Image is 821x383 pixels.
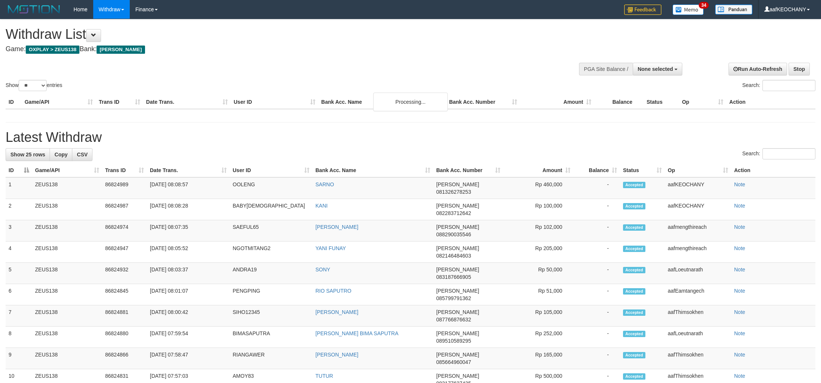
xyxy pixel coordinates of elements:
[665,199,731,220] td: aafKEOCHANY
[503,177,573,199] td: Rp 460,000
[6,220,32,242] td: 3
[102,263,147,284] td: 86824932
[315,373,333,379] a: TUTUR
[32,305,102,327] td: ZEUS138
[230,263,312,284] td: ANDRA19
[315,330,399,336] a: [PERSON_NAME] BIMA SAPUTRA
[520,95,594,109] th: Amount
[147,242,230,263] td: [DATE] 08:05:52
[594,95,644,109] th: Balance
[436,189,471,195] span: Copy 081326278253 to clipboard
[762,80,815,91] input: Search:
[665,348,731,369] td: aafThimsokhen
[715,4,752,15] img: panduan.png
[436,274,471,280] span: Copy 083187666905 to clipboard
[503,242,573,263] td: Rp 205,000
[96,95,143,109] th: Trans ID
[623,182,645,188] span: Accepted
[573,242,620,263] td: -
[230,242,312,263] td: NGOTMITANG2
[436,338,471,344] span: Copy 089510589295 to clipboard
[312,164,433,177] th: Bank Acc. Name: activate to sort column ascending
[734,267,745,273] a: Note
[147,327,230,348] td: [DATE] 07:59:54
[620,164,665,177] th: Status: activate to sort column ascending
[573,305,620,327] td: -
[230,327,312,348] td: BIMASAPUTRA
[315,288,351,294] a: RIO SAPUTRO
[230,348,312,369] td: RIANGAWER
[503,164,573,177] th: Amount: activate to sort column ascending
[436,253,471,259] span: Copy 082146484603 to clipboard
[436,181,479,187] span: [PERSON_NAME]
[573,164,620,177] th: Balance: activate to sort column ascending
[6,177,32,199] td: 1
[623,267,645,273] span: Accepted
[665,177,731,199] td: aafKEOCHANY
[6,305,32,327] td: 7
[665,284,731,305] td: aafEamtangech
[665,305,731,327] td: aafThimsokhen
[102,164,147,177] th: Trans ID: activate to sort column ascending
[762,148,815,159] input: Search:
[32,263,102,284] td: ZEUS138
[436,267,479,273] span: [PERSON_NAME]
[623,373,645,380] span: Accepted
[503,220,573,242] td: Rp 102,000
[6,164,32,177] th: ID: activate to sort column descending
[72,148,92,161] a: CSV
[6,148,50,161] a: Show 25 rows
[230,305,312,327] td: SIHO12345
[436,317,471,323] span: Copy 087766876632 to clipboard
[446,95,520,109] th: Bank Acc. Number
[230,220,312,242] td: SAEFUL65
[623,352,645,358] span: Accepted
[436,352,479,358] span: [PERSON_NAME]
[315,181,334,187] a: SARNO
[789,63,810,75] a: Stop
[436,309,479,315] span: [PERSON_NAME]
[50,148,72,161] a: Copy
[32,284,102,305] td: ZEUS138
[573,348,620,369] td: -
[623,331,645,337] span: Accepted
[633,63,682,75] button: None selected
[436,330,479,336] span: [PERSON_NAME]
[503,199,573,220] td: Rp 100,000
[734,288,745,294] a: Note
[54,152,67,158] span: Copy
[638,66,673,72] span: None selected
[665,263,731,284] td: aafLoeutnarath
[32,164,102,177] th: Game/API: activate to sort column ascending
[503,305,573,327] td: Rp 105,000
[436,245,479,251] span: [PERSON_NAME]
[6,27,540,42] h1: Withdraw List
[32,220,102,242] td: ZEUS138
[147,177,230,199] td: [DATE] 08:08:57
[742,80,815,91] label: Search:
[436,359,471,365] span: Copy 085664960047 to clipboard
[731,164,815,177] th: Action
[623,246,645,252] span: Accepted
[318,95,446,109] th: Bank Acc. Name
[573,177,620,199] td: -
[147,305,230,327] td: [DATE] 08:00:42
[147,199,230,220] td: [DATE] 08:08:28
[734,330,745,336] a: Note
[6,4,62,15] img: MOTION_logo.png
[734,352,745,358] a: Note
[6,284,32,305] td: 6
[665,242,731,263] td: aafmengthireach
[97,46,145,54] span: [PERSON_NAME]
[436,224,479,230] span: [PERSON_NAME]
[230,199,312,220] td: BABY[DEMOGRAPHIC_DATA]
[6,242,32,263] td: 4
[503,327,573,348] td: Rp 252,000
[734,245,745,251] a: Note
[734,224,745,230] a: Note
[102,242,147,263] td: 86824947
[32,348,102,369] td: ZEUS138
[231,95,318,109] th: User ID
[102,177,147,199] td: 86824989
[679,95,726,109] th: Op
